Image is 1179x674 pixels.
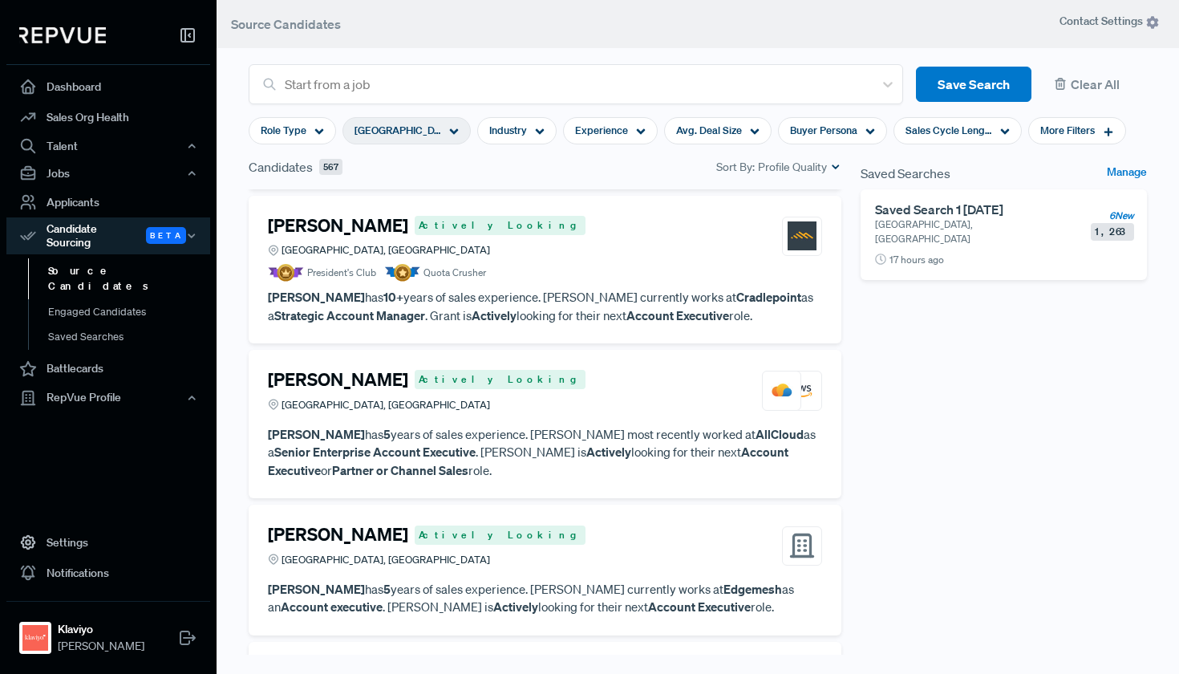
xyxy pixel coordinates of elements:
img: AllCloud [768,376,796,405]
a: Applicants [6,187,210,217]
span: Contact Settings [1059,13,1160,30]
strong: Account Executive [268,444,788,478]
a: Battlecards [6,354,210,384]
strong: Account executive [281,599,383,615]
strong: AllCloud [756,426,804,442]
span: 1,263 [1091,223,1134,241]
span: Quota Crusher [423,266,486,280]
span: [GEOGRAPHIC_DATA], [GEOGRAPHIC_DATA] [282,242,490,258]
img: Amazon Web Services (AWS) [788,376,816,405]
img: Quota Badge [384,264,420,282]
span: Beta [146,227,186,244]
span: Avg. Deal Size [676,123,742,138]
p: has years of sales experience. [PERSON_NAME] most recently worked at as a . [PERSON_NAME] is look... [268,425,822,480]
span: Industry [489,123,527,138]
strong: Klaviyo [58,621,144,638]
p: has years of sales experience. [PERSON_NAME] currently works at as an . [PERSON_NAME] is looking ... [268,580,822,616]
strong: Actively [493,599,538,615]
strong: Strategic Account Manager [274,307,425,323]
img: Cradlepoint [788,221,816,250]
h4: [PERSON_NAME] [268,524,408,545]
img: President Badge [268,264,304,282]
span: [GEOGRAPHIC_DATA], [GEOGRAPHIC_DATA] [355,123,441,138]
strong: 10+ [383,289,403,305]
img: RepVue [19,27,106,43]
span: President's Club [307,266,376,280]
a: Settings [6,527,210,558]
button: Save Search [916,67,1031,103]
button: Candidate Sourcing Beta [6,217,210,254]
strong: Partner or Channel Sales [332,462,468,478]
a: Engaged Candidates [28,299,232,325]
a: Notifications [6,558,210,588]
a: Sales Org Health [6,102,210,132]
img: Klaviyo [22,625,48,651]
span: More Filters [1040,123,1095,138]
span: Experience [575,123,628,138]
strong: Account Executive [648,599,751,615]
span: Sales Cycle Length [906,123,992,138]
strong: Senior Enterprise Account Executive [274,444,476,460]
h6: Saved Search 1 [DATE] [875,202,1083,217]
strong: Account Executive [626,307,729,323]
span: Actively Looking [415,216,585,235]
strong: 5 [383,426,391,442]
a: Source Candidates [28,258,232,299]
p: [GEOGRAPHIC_DATA], [GEOGRAPHIC_DATA] [875,217,1062,246]
span: [GEOGRAPHIC_DATA], [GEOGRAPHIC_DATA] [282,397,490,412]
button: RepVue Profile [6,384,210,412]
span: Saved Searches [861,164,950,183]
strong: [PERSON_NAME] [268,426,365,442]
strong: Edgemesh [723,581,782,597]
span: 6 New [1109,209,1134,223]
a: KlaviyoKlaviyo[PERSON_NAME] [6,601,210,661]
span: Role Type [261,123,306,138]
span: 567 [319,159,342,176]
span: Source Candidates [231,16,341,32]
span: 17 hours ago [889,253,944,267]
strong: Actively [586,444,631,460]
button: Clear All [1044,67,1147,103]
strong: Actively [472,307,517,323]
button: Talent [6,132,210,160]
a: Dashboard [6,71,210,102]
h4: [PERSON_NAME] [268,215,408,236]
a: Saved Searches [28,324,232,350]
strong: [PERSON_NAME] [268,289,365,305]
span: Actively Looking [415,370,585,389]
button: Jobs [6,160,210,187]
span: [PERSON_NAME] [58,638,144,655]
span: Buyer Persona [790,123,857,138]
div: Sort By: [716,159,841,176]
p: has years of sales experience. [PERSON_NAME] currently works at as a . Grant is looking for their... [268,288,822,324]
span: Actively Looking [415,526,585,545]
h4: [PERSON_NAME] [268,369,408,390]
span: Profile Quality [758,159,827,176]
a: Manage [1107,164,1147,183]
span: [GEOGRAPHIC_DATA], [GEOGRAPHIC_DATA] [282,552,490,567]
strong: [PERSON_NAME] [268,581,365,597]
span: Candidates [249,157,313,177]
div: Candidate Sourcing [6,217,210,254]
strong: Cradlepoint [736,289,801,305]
strong: 5 [383,581,391,597]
